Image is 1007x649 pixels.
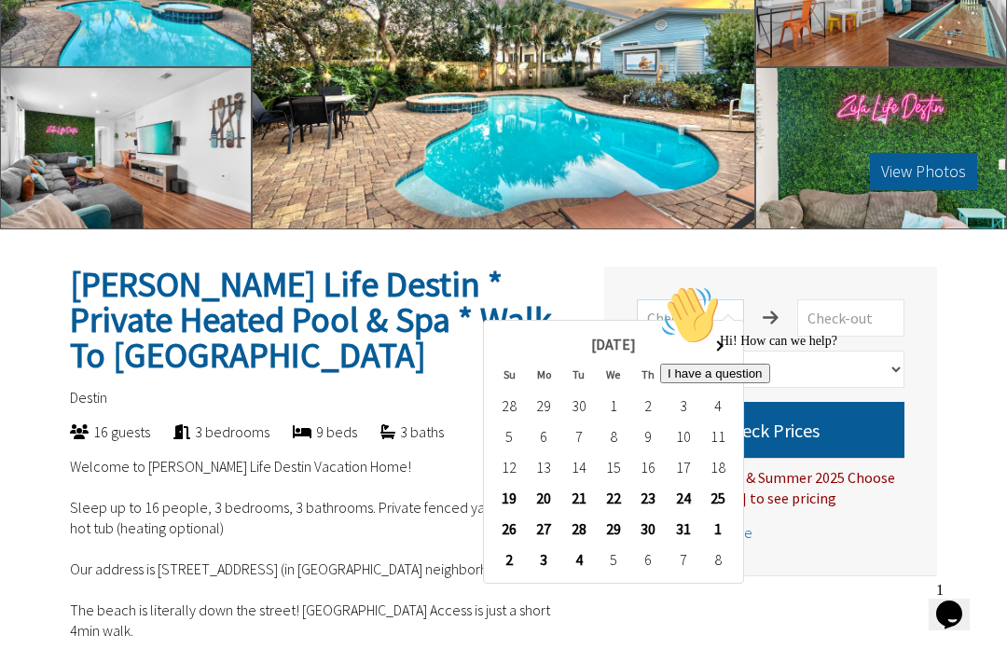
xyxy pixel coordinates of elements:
td: 3 [527,544,561,574]
td: 8 [596,421,630,451]
td: 14 [561,451,596,482]
th: Tu [561,359,596,390]
td: 29 [527,390,561,421]
button: I have a question [7,86,117,105]
th: We [596,359,630,390]
td: 26 [492,513,527,544]
td: 15 [596,451,630,482]
th: Su [492,359,527,390]
iframe: chat widget [929,574,988,630]
td: 28 [561,513,596,544]
td: 4 [561,544,596,574]
div: 16 guests [47,421,150,442]
td: 5 [596,544,630,574]
td: 13 [527,451,561,482]
th: Th [631,359,666,390]
td: 1 [596,390,630,421]
td: 16 [631,451,666,482]
img: :wave: [7,7,67,67]
div: 👋Hi! How can we help?I have a question [7,7,343,105]
td: 22 [596,482,630,513]
th: Mo [527,359,561,390]
td: 12 [492,451,527,482]
div: 3 bedrooms [150,421,269,442]
div: 3 baths [357,421,444,442]
td: 20 [527,482,561,513]
td: 7 [561,421,596,451]
td: 29 [596,513,630,544]
span: Hi! How can we help? [7,56,185,70]
th: [DATE] [527,328,700,359]
td: 27 [527,513,561,544]
td: 2 [631,390,666,421]
td: 30 [631,513,666,544]
td: 28 [492,390,527,421]
td: 9 [631,421,666,451]
td: 5 [492,421,527,451]
button: View Photos [870,153,977,190]
td: 23 [631,482,666,513]
td: 21 [561,482,596,513]
td: 6 [527,421,561,451]
td: 30 [561,390,596,421]
input: Check-in [637,299,744,337]
td: 19 [492,482,527,513]
span: Destin [70,388,107,407]
div: 9 beds [269,421,357,442]
h2: [PERSON_NAME] Life Destin * Private Heated Pool & Spa * Walk To [GEOGRAPHIC_DATA] [70,267,581,373]
td: 2 [492,544,527,574]
td: 6 [631,544,666,574]
iframe: chat widget [653,278,988,565]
